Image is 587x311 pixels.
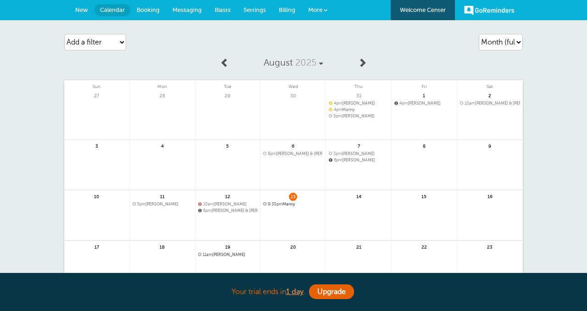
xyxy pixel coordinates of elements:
[198,252,258,257] a: 11am[PERSON_NAME]
[263,202,323,207] span: Manny
[158,243,166,250] span: 18
[329,101,388,106] a: 4pm[PERSON_NAME]
[260,80,326,89] span: Wed
[198,202,201,205] span: Reschedule requested. Change the appointment date to remove the alert icon.
[93,142,101,149] span: 3
[133,202,192,207] span: Kenneth Redd
[75,6,88,13] span: New
[457,80,523,89] span: Sat
[329,101,332,105] span: Confirmed. Changing the appointment date will unconfirm the appointment.
[329,107,332,111] span: Confirmed. Changing the appointment date will unconfirm the appointment.
[329,101,388,106] span: Juan Cervantes
[64,282,523,302] div: Your trial ends in .
[289,243,297,250] span: 20
[244,6,266,13] span: Settings
[289,92,297,99] span: 30
[420,243,428,250] span: 22
[334,158,342,162] span: 6pm
[223,193,232,200] span: 12
[333,151,342,156] span: 3pm
[354,92,363,99] span: 31
[329,107,388,112] a: 4pmManny
[329,158,332,161] span: Cancelled. Changing the appointment date will uncancel the appointment.
[215,6,231,13] span: Blasts
[329,107,388,112] span: Manny
[333,114,342,118] span: 5pm
[93,193,101,200] span: 10
[203,202,214,206] span: 10am
[465,101,475,106] span: 10am
[137,6,160,13] span: Booking
[354,193,363,200] span: 14
[158,142,166,149] span: 4
[289,193,297,200] span: 13
[195,80,260,89] span: Tue
[64,80,129,89] span: Sun
[329,151,388,156] span: Natasha Woolford
[268,151,276,156] span: 6pm
[263,151,323,156] a: 6pm[PERSON_NAME] & [PERSON_NAME]
[486,142,494,149] span: 9
[203,208,211,213] span: 6pm
[203,252,212,257] span: 11am
[460,101,520,106] a: 10am[PERSON_NAME] & [PERSON_NAME]
[334,101,342,106] span: 4pm
[198,208,258,213] span: Jeromy &amp; Paige Wright
[263,202,323,207] a: 9:30pmManny
[326,80,391,89] span: Thu
[198,208,201,212] span: Cancelled. Changing the appointment date will uncancel the appointment.
[329,158,388,163] span: Victor Berdeja
[329,151,388,156] a: 3pm[PERSON_NAME]
[329,158,388,163] a: 6pm[PERSON_NAME]
[286,288,304,296] a: 1 day
[329,114,388,119] a: 5pm[PERSON_NAME]
[198,202,258,207] a: 10am[PERSON_NAME]
[198,252,258,257] span: Shade Darnell
[354,142,363,149] span: 7
[158,193,166,200] span: 11
[172,6,202,13] span: Messaging
[223,243,232,250] span: 19
[223,92,232,99] span: 29
[420,193,428,200] span: 15
[133,202,192,207] a: 5pm[PERSON_NAME]
[268,202,282,206] span: 9:30pm
[394,101,454,106] span: Juan Cervantes
[334,107,342,112] span: 4pm
[392,80,457,89] span: Fri
[309,284,354,299] a: Upgrade
[130,80,195,89] span: Mon
[420,142,428,149] span: 8
[93,243,101,250] span: 17
[308,6,322,13] span: More
[263,151,323,156] span: Jeromy &amp; Paige Wright
[223,142,232,149] span: 5
[264,57,293,68] span: August
[329,114,388,119] span: Kenneth Redd
[354,243,363,250] span: 21
[94,4,130,16] a: Calendar
[93,92,101,99] span: 27
[399,101,408,106] span: 4pm
[394,101,454,106] a: 4pm[PERSON_NAME]
[279,6,295,13] span: Billing
[486,92,494,99] span: 2
[289,142,297,149] span: 6
[486,193,494,200] span: 16
[198,202,258,207] span: Shade Darnell
[198,208,258,213] a: 6pm[PERSON_NAME] & [PERSON_NAME]
[486,243,494,250] span: 23
[394,101,397,105] span: Cancelled. Changing the appointment date will uncancel the appointment.
[137,202,145,206] span: 5pm
[460,101,520,106] span: Kevin &amp; Maria Rosales
[158,92,166,99] span: 28
[100,6,125,13] span: Calendar
[234,53,353,73] a: August 2025
[295,57,316,68] span: 2025
[420,92,428,99] span: 1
